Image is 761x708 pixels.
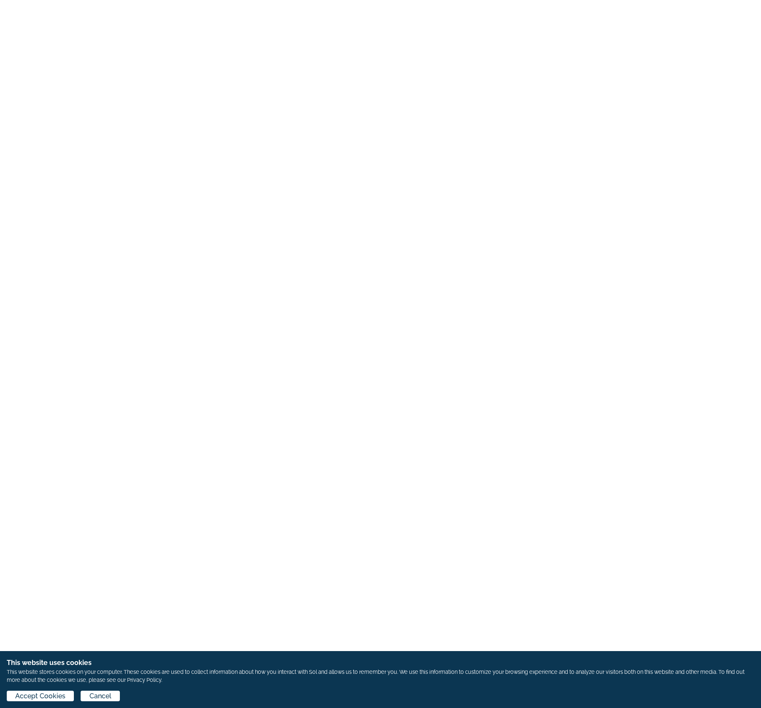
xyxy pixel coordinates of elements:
[7,668,754,684] p: This website stores cookies on your computer. These cookies are used to collect information about...
[81,691,119,701] button: Cancel
[7,658,754,668] h1: This website uses cookies
[15,691,65,701] span: Accept Cookies
[7,691,74,701] button: Accept Cookies
[89,691,111,701] span: Cancel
